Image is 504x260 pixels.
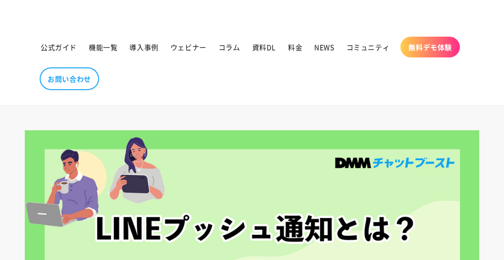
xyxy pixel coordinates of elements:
span: 公式ガイド [41,43,77,52]
span: 機能一覧 [89,43,117,52]
a: 料金 [282,37,308,57]
span: ウェビナー [170,43,207,52]
span: コミュニティ [346,43,390,52]
a: 導入事例 [123,37,164,57]
span: 資料DL [252,43,276,52]
span: NEWS [314,43,334,52]
a: コラム [213,37,246,57]
span: 料金 [288,43,302,52]
span: 導入事例 [129,43,158,52]
a: 公式ガイド [35,37,83,57]
a: NEWS [308,37,340,57]
span: お問い合わせ [48,74,91,83]
a: ウェビナー [165,37,213,57]
span: コラム [219,43,240,52]
a: 無料デモ体験 [400,37,460,57]
span: 無料デモ体験 [408,43,452,52]
a: お問い合わせ [40,67,99,90]
a: 資料DL [246,37,282,57]
a: 機能一覧 [83,37,123,57]
a: コミュニティ [340,37,396,57]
